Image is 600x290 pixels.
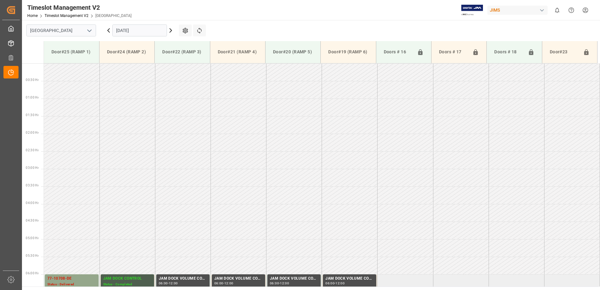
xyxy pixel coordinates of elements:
[45,13,88,18] a: Timeslot Management V2
[326,46,371,58] div: Door#19 (RAMP 6)
[564,3,578,17] button: Help Center
[224,282,233,285] div: 12:00
[26,201,39,205] span: 04:00 Hr
[223,282,224,285] div: -
[215,46,260,58] div: Door#21 (RAMP 4)
[159,282,168,285] div: 06:00
[492,46,525,58] div: Doors # 18
[104,46,149,58] div: Door#24 (RAMP 2)
[26,236,39,240] span: 05:00 Hr
[49,46,94,58] div: Door#25 (RAMP 1)
[335,282,335,285] div: -
[103,276,152,282] div: JAM DOCK CONTROL
[214,276,263,282] div: JAM DOCK VOLUME CONTROL
[26,254,39,257] span: 05:30 Hr
[26,271,39,275] span: 06:00 Hr
[550,3,564,17] button: show 0 new notifications
[112,24,167,36] input: DD.MM.YYYY
[47,282,96,287] div: Status - Delivered
[169,282,178,285] div: 12:00
[547,46,581,58] div: Door#23
[27,13,38,18] a: Home
[461,5,483,16] img: Exertis%20JAM%20-%20Email%20Logo.jpg_1722504956.jpg
[280,282,289,285] div: 12:00
[26,166,39,169] span: 03:00 Hr
[437,46,470,58] div: Doors # 17
[26,148,39,152] span: 02:30 Hr
[26,78,39,82] span: 00:30 Hr
[47,276,96,282] div: 77-10708-DE
[325,276,374,282] div: JAM DOCK VOLUME CONTROL
[103,282,152,287] div: Status - Completed
[26,219,39,222] span: 04:30 Hr
[84,26,94,35] button: open menu
[26,113,39,117] span: 01:30 Hr
[325,282,335,285] div: 06:00
[26,184,39,187] span: 03:30 Hr
[159,276,207,282] div: JAM DOCK VOLUME CONTROL
[487,6,548,15] div: JIMS
[487,4,550,16] button: JIMS
[381,46,415,58] div: Doors # 16
[270,282,279,285] div: 06:00
[26,24,96,36] input: Type to search/select
[26,131,39,134] span: 02:00 Hr
[279,282,280,285] div: -
[214,282,223,285] div: 06:00
[160,46,205,58] div: Door#22 (RAMP 3)
[270,276,318,282] div: JAM DOCK VOLUME CONTROL
[271,46,315,58] div: Door#20 (RAMP 5)
[335,282,345,285] div: 12:00
[27,3,131,12] div: Timeslot Management V2
[26,96,39,99] span: 01:00 Hr
[168,282,169,285] div: -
